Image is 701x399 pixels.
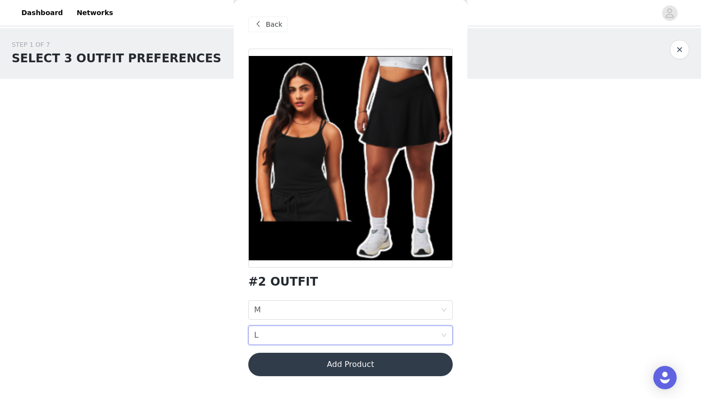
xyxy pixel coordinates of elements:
div: STEP 1 OF 7 [12,40,221,50]
i: icon: down [441,307,447,314]
h1: SELECT 3 OUTFIT PREFERENCES [12,50,221,67]
h1: #2 OUTFIT [248,275,318,289]
div: Open Intercom Messenger [653,366,677,389]
a: Dashboard [16,2,69,24]
span: Back [266,19,282,30]
div: L [254,326,258,345]
div: avatar [665,5,674,21]
i: icon: down [441,332,447,339]
div: M [254,301,261,319]
button: Add Product [248,353,453,376]
a: Networks [71,2,119,24]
